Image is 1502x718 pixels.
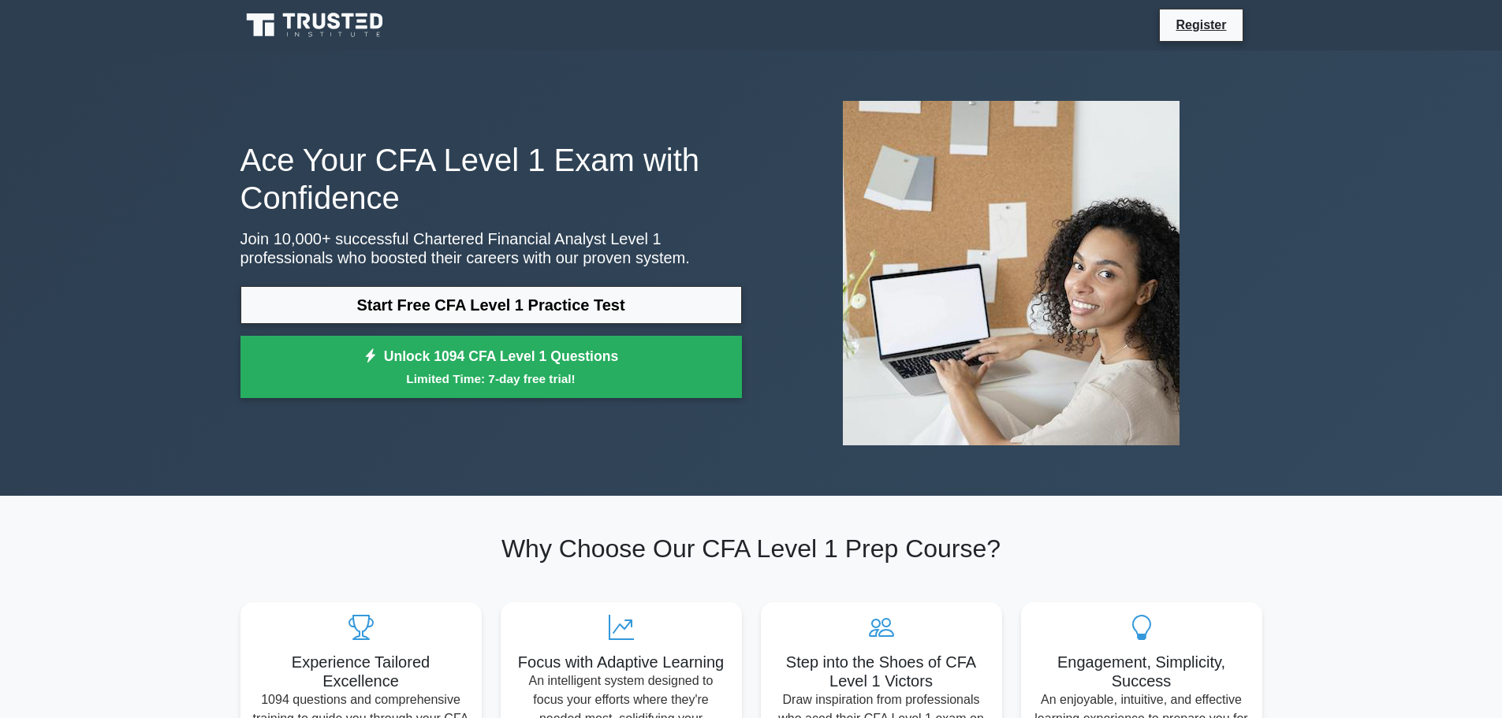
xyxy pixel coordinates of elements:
[1034,653,1250,690] h5: Engagement, Simplicity, Success
[513,653,729,671] h5: Focus with Adaptive Learning
[1166,15,1236,35] a: Register
[240,286,742,324] a: Start Free CFA Level 1 Practice Test
[240,336,742,399] a: Unlock 1094 CFA Level 1 QuestionsLimited Time: 7-day free trial!
[240,141,742,217] h1: Ace Your CFA Level 1 Exam with Confidence
[240,229,742,267] p: Join 10,000+ successful Chartered Financial Analyst Level 1 professionals who boosted their caree...
[773,653,990,690] h5: Step into the Shoes of CFA Level 1 Victors
[253,653,469,690] h5: Experience Tailored Excellence
[260,370,722,388] small: Limited Time: 7-day free trial!
[240,534,1262,564] h2: Why Choose Our CFA Level 1 Prep Course?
